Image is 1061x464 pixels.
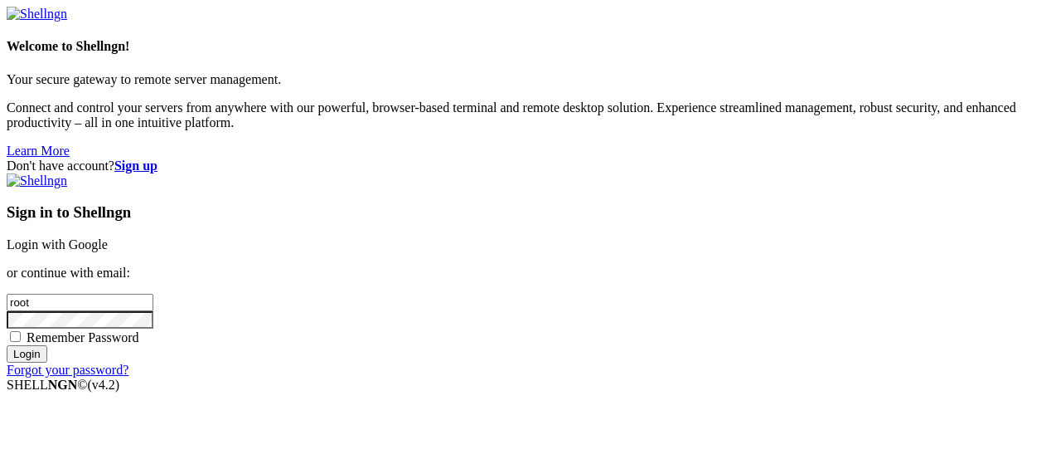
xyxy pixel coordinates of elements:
[10,331,21,342] input: Remember Password
[114,159,157,173] a: Sign up
[7,159,1054,173] div: Don't have account?
[7,100,1054,130] p: Connect and control your servers from anywhere with our powerful, browser-based terminal and remo...
[27,330,139,344] span: Remember Password
[7,173,67,188] img: Shellngn
[7,144,70,158] a: Learn More
[7,7,67,22] img: Shellngn
[7,39,1054,54] h4: Welcome to Shellngn!
[88,378,120,392] span: 4.2.0
[7,266,1054,281] p: or continue with email:
[7,378,119,392] span: SHELL ©
[7,72,1054,87] p: Your secure gateway to remote server management.
[7,203,1054,222] h3: Sign in to Shellngn
[48,378,78,392] b: NGN
[7,363,128,377] a: Forgot your password?
[7,345,47,363] input: Login
[7,294,153,311] input: Email address
[7,237,108,252] a: Login with Google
